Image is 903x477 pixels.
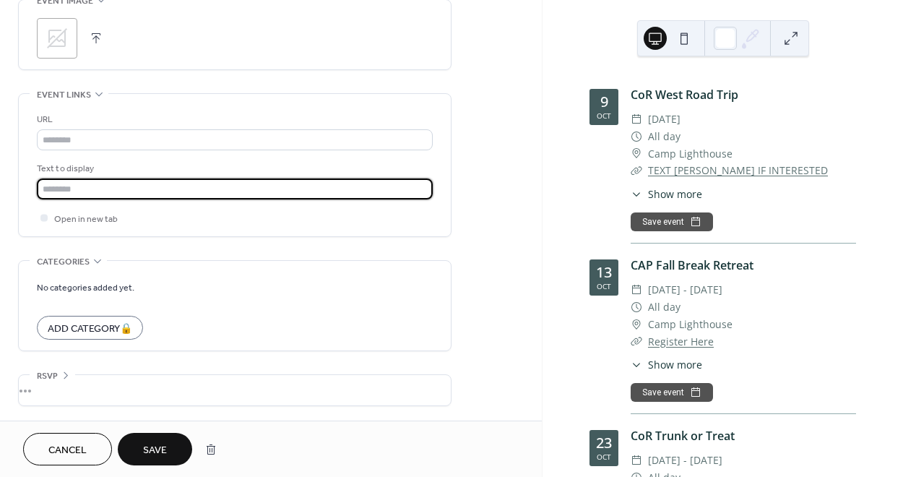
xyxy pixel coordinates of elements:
div: URL [37,112,430,127]
span: Show more [648,186,702,202]
div: 9 [600,95,608,109]
a: TEXT [PERSON_NAME] IF INTERESTED [648,163,828,177]
a: CoR West Road Trip [631,87,738,103]
div: ​ [631,357,642,372]
div: ​ [631,333,642,351]
button: Save [118,433,192,465]
div: ​ [631,281,642,298]
div: ​ [631,186,642,202]
div: Oct [597,112,611,119]
span: [DATE] - [DATE] [648,281,722,298]
div: ​ [631,111,642,128]
a: Register Here [648,335,714,348]
div: ​ [631,298,642,316]
span: Categories [37,254,90,270]
span: Show more [648,357,702,372]
button: ​Show more [631,357,702,372]
span: Event links [37,87,91,103]
div: ​ [631,452,642,469]
span: Camp Lighthouse [648,316,733,333]
div: ​ [631,162,642,179]
a: CAP Fall Break Retreat [631,257,753,273]
span: RSVP [37,369,58,384]
span: [DATE] [648,111,681,128]
span: [DATE] - [DATE] [648,452,722,469]
div: Oct [597,453,611,460]
div: ​ [631,145,642,163]
div: Oct [597,283,611,290]
button: Save event [631,383,713,402]
span: No categories added yet. [37,280,134,296]
span: Cancel [48,443,87,458]
div: Text to display [37,161,430,176]
span: All day [648,298,681,316]
button: Save event [631,212,713,231]
div: ​ [631,316,642,333]
span: Save [143,443,167,458]
button: Cancel [23,433,112,465]
span: All day [648,128,681,145]
div: ; [37,18,77,59]
span: Open in new tab [54,212,118,227]
div: 13 [596,265,612,280]
button: ​Show more [631,186,702,202]
div: ••• [19,375,451,405]
div: ​ [631,128,642,145]
span: Camp Lighthouse [648,145,733,163]
a: CoR Trunk or Treat [631,428,735,444]
div: 23 [596,436,612,450]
